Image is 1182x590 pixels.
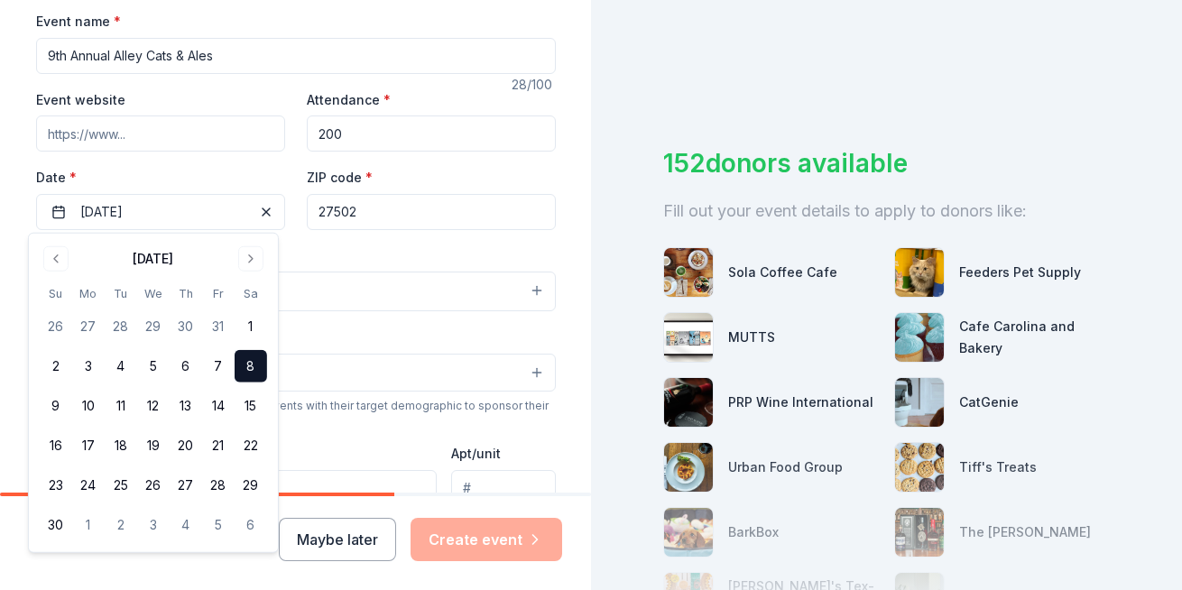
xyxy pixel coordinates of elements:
button: Go to previous month [43,246,69,272]
button: 6 [235,509,267,541]
button: 5 [202,509,235,541]
button: 22 [235,429,267,462]
button: 6 [170,350,202,383]
button: 2 [105,509,137,541]
button: 17 [72,429,105,462]
button: 1 [235,310,267,343]
button: 31 [202,310,235,343]
div: Sola Coffee Cafe [728,262,837,283]
button: 16 [40,429,72,462]
button: 11 [105,390,137,422]
button: 23 [40,469,72,502]
button: 21 [202,429,235,462]
button: 20 [170,429,202,462]
th: Saturday [235,284,267,303]
input: 20 [307,115,556,152]
input: Spring Fundraiser [36,38,556,74]
label: Attendance [307,91,391,109]
img: photo for Feeders Pet Supply [895,248,944,297]
button: 3 [137,509,170,541]
input: # [451,470,555,506]
button: 7 [202,350,235,383]
div: MUTTS [728,327,775,348]
div: PRP Wine International [728,392,873,413]
th: Tuesday [105,284,137,303]
div: 28 /100 [512,74,556,96]
button: 30 [40,509,72,541]
div: CatGenie [959,392,1019,413]
label: Apt/unit [451,445,501,463]
label: ZIP code [307,169,373,187]
button: 28 [202,469,235,502]
button: 4 [170,509,202,541]
div: 152 donors available [663,144,1110,182]
img: photo for Sola Coffee Cafe [664,248,713,297]
button: 14 [202,390,235,422]
input: https://www... [36,115,285,152]
th: Friday [202,284,235,303]
button: Fundraiser [36,272,556,311]
div: We use this information to help brands find events with their target demographic to sponsor their... [36,399,556,428]
button: 12 [137,390,170,422]
input: 12345 (U.S. only) [307,194,556,230]
div: Cafe Carolina and Bakery [959,316,1111,359]
div: Fill out your event details to apply to donors like: [663,197,1110,226]
th: Thursday [170,284,202,303]
button: [DATE] [36,194,285,230]
th: Wednesday [137,284,170,303]
button: 24 [72,469,105,502]
img: photo for MUTTS [664,313,713,362]
button: Select [36,354,556,392]
button: 13 [170,390,202,422]
button: 27 [170,469,202,502]
button: 4 [105,350,137,383]
img: photo for Cafe Carolina and Bakery [895,313,944,362]
th: Monday [72,284,105,303]
button: 27 [72,310,105,343]
button: 26 [137,469,170,502]
th: Sunday [40,284,72,303]
button: 8 [235,350,267,383]
button: 25 [105,469,137,502]
button: 30 [170,310,202,343]
div: [DATE] [133,248,173,270]
button: 3 [72,350,105,383]
img: photo for CatGenie [895,378,944,427]
button: Maybe later [279,518,396,561]
button: 18 [105,429,137,462]
button: Go to next month [238,246,263,272]
div: Feeders Pet Supply [959,262,1081,283]
label: Event name [36,13,121,31]
button: 29 [137,310,170,343]
button: 28 [105,310,137,343]
button: 15 [235,390,267,422]
label: Date [36,169,285,187]
button: 29 [235,469,267,502]
img: photo for PRP Wine International [664,378,713,427]
button: 9 [40,390,72,422]
button: 5 [137,350,170,383]
button: 1 [72,509,105,541]
button: 2 [40,350,72,383]
button: 26 [40,310,72,343]
button: 10 [72,390,105,422]
button: 19 [137,429,170,462]
label: Event website [36,91,125,109]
